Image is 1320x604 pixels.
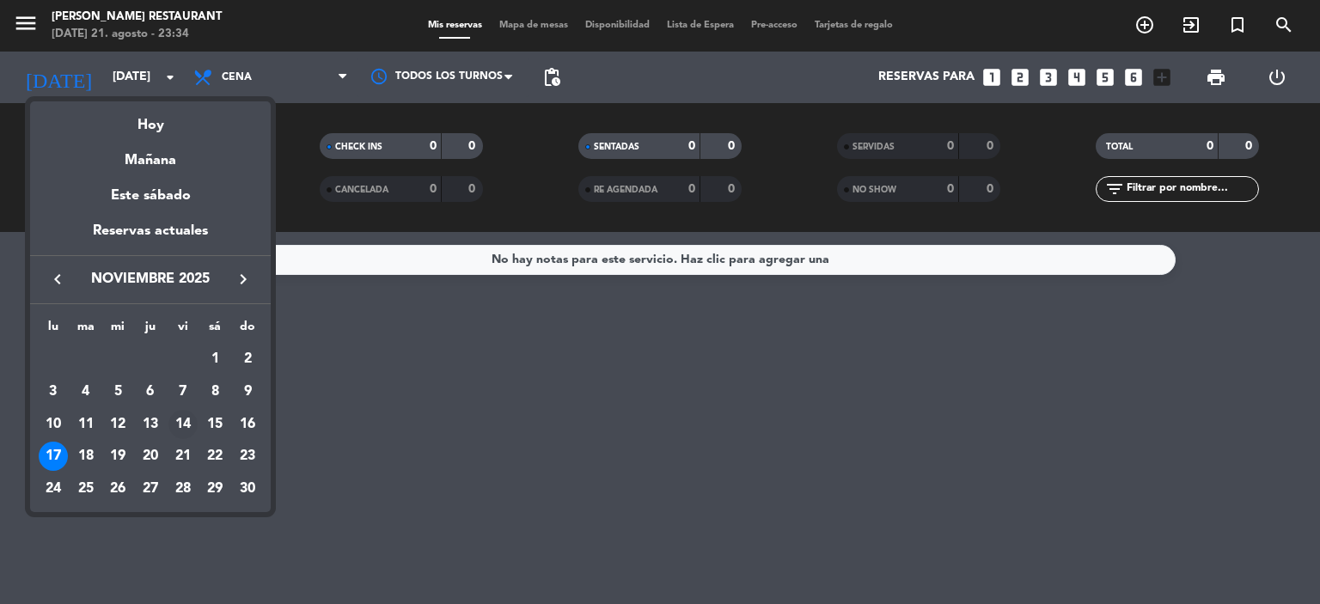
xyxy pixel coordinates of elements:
[71,442,101,471] div: 18
[73,268,228,290] span: noviembre 2025
[71,377,101,406] div: 4
[168,442,198,471] div: 21
[231,375,264,408] td: 9 de noviembre de 2025
[233,410,262,439] div: 16
[134,440,167,473] td: 20 de noviembre de 2025
[70,440,102,473] td: 18 de noviembre de 2025
[37,375,70,408] td: 3 de noviembre de 2025
[168,410,198,439] div: 14
[200,442,229,471] div: 22
[233,345,262,374] div: 2
[134,408,167,441] td: 13 de noviembre de 2025
[37,473,70,505] td: 24 de noviembre de 2025
[101,473,134,505] td: 26 de noviembre de 2025
[42,268,73,290] button: keyboard_arrow_left
[136,377,165,406] div: 6
[167,473,199,505] td: 28 de noviembre de 2025
[30,137,271,172] div: Mañana
[39,410,68,439] div: 10
[39,442,68,471] div: 17
[103,410,132,439] div: 12
[199,375,232,408] td: 8 de noviembre de 2025
[103,377,132,406] div: 5
[37,440,70,473] td: 17 de noviembre de 2025
[37,317,70,344] th: lunes
[233,269,254,290] i: keyboard_arrow_right
[70,317,102,344] th: martes
[134,473,167,505] td: 27 de noviembre de 2025
[167,375,199,408] td: 7 de noviembre de 2025
[134,375,167,408] td: 6 de noviembre de 2025
[199,440,232,473] td: 22 de noviembre de 2025
[168,474,198,503] div: 28
[233,442,262,471] div: 23
[47,269,68,290] i: keyboard_arrow_left
[134,317,167,344] th: jueves
[136,442,165,471] div: 20
[71,410,101,439] div: 11
[30,220,271,255] div: Reservas actuales
[200,410,229,439] div: 15
[200,345,229,374] div: 1
[199,343,232,375] td: 1 de noviembre de 2025
[70,408,102,441] td: 11 de noviembre de 2025
[231,317,264,344] th: domingo
[30,172,271,220] div: Este sábado
[101,440,134,473] td: 19 de noviembre de 2025
[136,410,165,439] div: 13
[136,474,165,503] div: 27
[101,408,134,441] td: 12 de noviembre de 2025
[37,408,70,441] td: 10 de noviembre de 2025
[70,375,102,408] td: 4 de noviembre de 2025
[199,408,232,441] td: 15 de noviembre de 2025
[231,408,264,441] td: 16 de noviembre de 2025
[167,317,199,344] th: viernes
[168,377,198,406] div: 7
[101,317,134,344] th: miércoles
[70,473,102,505] td: 25 de noviembre de 2025
[37,343,199,375] td: NOV.
[233,377,262,406] div: 9
[231,473,264,505] td: 30 de noviembre de 2025
[228,268,259,290] button: keyboard_arrow_right
[39,377,68,406] div: 3
[199,473,232,505] td: 29 de noviembre de 2025
[167,408,199,441] td: 14 de noviembre de 2025
[103,442,132,471] div: 19
[103,474,132,503] div: 26
[199,317,232,344] th: sábado
[231,343,264,375] td: 2 de noviembre de 2025
[200,377,229,406] div: 8
[167,440,199,473] td: 21 de noviembre de 2025
[30,101,271,137] div: Hoy
[101,375,134,408] td: 5 de noviembre de 2025
[39,474,68,503] div: 24
[233,474,262,503] div: 30
[71,474,101,503] div: 25
[231,440,264,473] td: 23 de noviembre de 2025
[200,474,229,503] div: 29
